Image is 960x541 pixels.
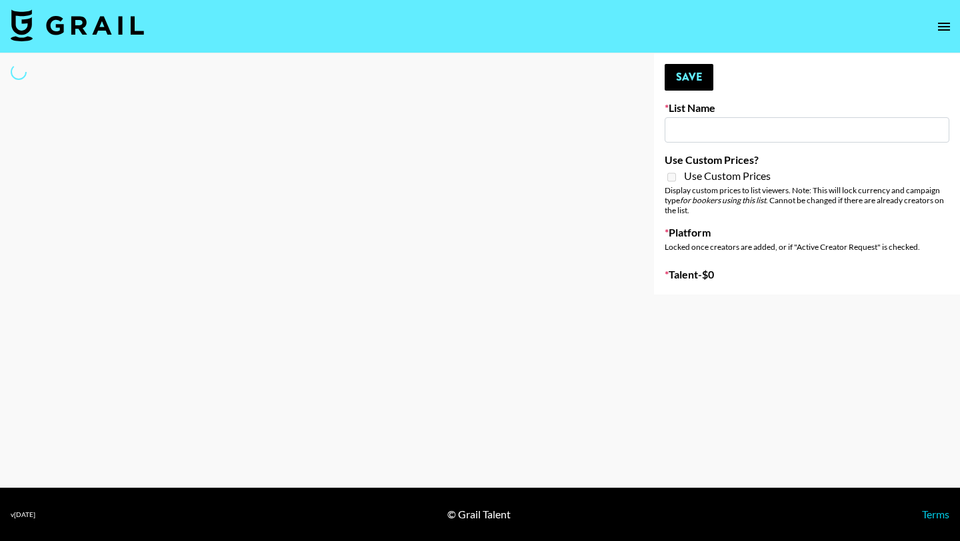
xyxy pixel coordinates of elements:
button: open drawer [931,13,957,40]
div: Locked once creators are added, or if "Active Creator Request" is checked. [665,242,949,252]
button: Save [665,64,713,91]
div: v [DATE] [11,510,35,519]
label: List Name [665,101,949,115]
span: Use Custom Prices [684,169,771,183]
img: Grail Talent [11,9,144,41]
em: for bookers using this list [680,195,766,205]
div: Display custom prices to list viewers. Note: This will lock currency and campaign type . Cannot b... [665,185,949,215]
label: Talent - $ 0 [665,268,949,281]
label: Use Custom Prices? [665,153,949,167]
div: © Grail Talent [447,508,511,521]
a: Terms [922,508,949,520]
label: Platform [665,226,949,239]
